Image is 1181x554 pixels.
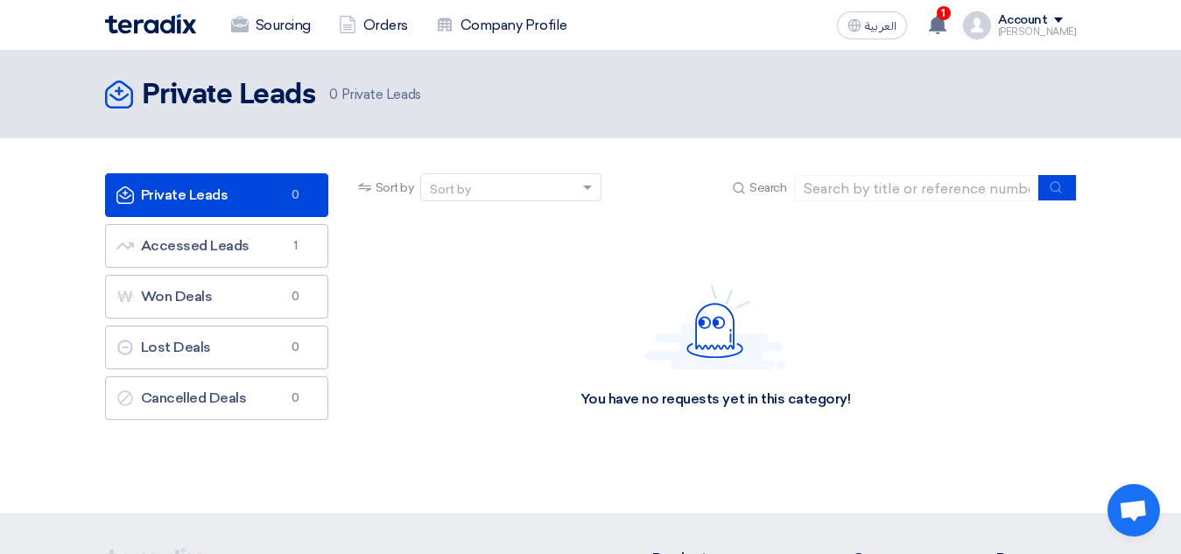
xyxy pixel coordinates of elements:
[142,78,316,113] h2: Private Leads
[422,6,581,45] a: Company Profile
[865,20,896,32] span: العربية
[794,175,1039,201] input: Search by title or reference number
[963,11,991,39] img: profile_test.png
[285,186,306,204] span: 0
[285,237,306,255] span: 1
[998,13,1048,28] div: Account
[285,389,306,407] span: 0
[837,11,907,39] button: العربية
[376,179,414,197] span: Sort by
[285,288,306,305] span: 0
[580,390,851,409] div: You have no requests yet in this category!
[105,326,328,369] a: Lost Deals0
[217,6,325,45] a: Sourcing
[749,179,786,197] span: Search
[105,173,328,217] a: Private Leads0
[105,376,328,420] a: Cancelled Deals0
[329,85,420,105] span: Private Leads
[645,284,785,369] img: Hello
[430,180,471,199] div: Sort by
[105,275,328,319] a: Won Deals0
[105,14,196,34] img: Teradix logo
[105,224,328,268] a: Accessed Leads1
[937,6,951,20] span: 1
[998,27,1077,37] div: [PERSON_NAME]
[285,339,306,356] span: 0
[1107,484,1160,536] a: Open chat
[329,87,338,102] span: 0
[325,6,422,45] a: Orders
